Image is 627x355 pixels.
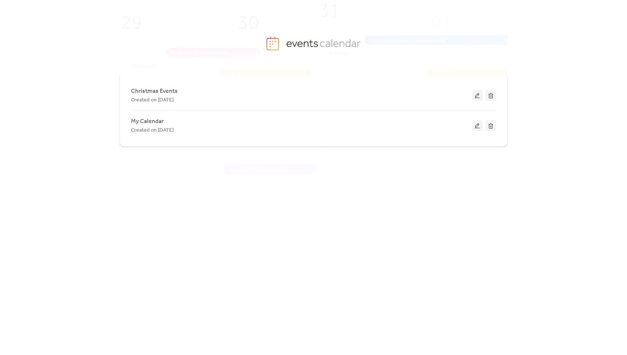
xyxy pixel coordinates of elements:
a: My Calendar [131,119,164,123]
a: Christmas Events [131,89,178,93]
span: Created on [DATE] [131,126,174,135]
span: Christmas Events [131,87,178,96]
span: My Calendar [131,117,164,126]
span: Created on [DATE] [131,96,174,105]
